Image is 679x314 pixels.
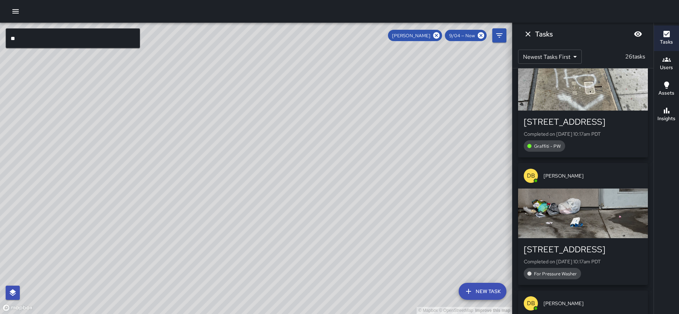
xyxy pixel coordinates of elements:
button: Dismiss [521,27,535,41]
div: [STREET_ADDRESS] [524,244,642,255]
button: Users [654,51,679,77]
h6: Tasks [660,38,673,46]
span: 9/04 — Now [445,33,479,39]
div: 9/04 — Now [445,30,487,41]
button: Tasks [654,26,679,51]
p: DB [527,299,535,308]
button: Blur [631,27,645,41]
button: Insights [654,102,679,128]
p: Completed on [DATE] 10:17am PDT [524,258,642,265]
button: DB[PERSON_NAME][STREET_ADDRESS]Completed on [DATE] 10:17am PDTFor Pressure Washer [518,163,648,285]
h6: Tasks [535,28,553,40]
button: DB[PERSON_NAME][STREET_ADDRESS]Completed on [DATE] 10:17am PDTGraffiti - PW [518,35,648,157]
button: New Task [459,283,506,300]
span: [PERSON_NAME] [388,33,435,39]
div: Newest Tasks First [518,50,582,64]
h6: Assets [658,89,674,97]
div: [PERSON_NAME] [388,30,442,41]
span: [PERSON_NAME] [544,172,642,179]
p: 26 tasks [622,52,648,61]
span: For Pressure Washer [530,271,581,277]
h6: Insights [657,115,675,123]
h6: Users [660,64,673,72]
p: DB [527,172,535,180]
p: Completed on [DATE] 10:17am PDT [524,130,642,138]
button: Filters [492,28,506,43]
span: Graffiti - PW [530,143,565,149]
span: [PERSON_NAME] [544,300,642,307]
div: [STREET_ADDRESS] [524,116,642,128]
button: Assets [654,77,679,102]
